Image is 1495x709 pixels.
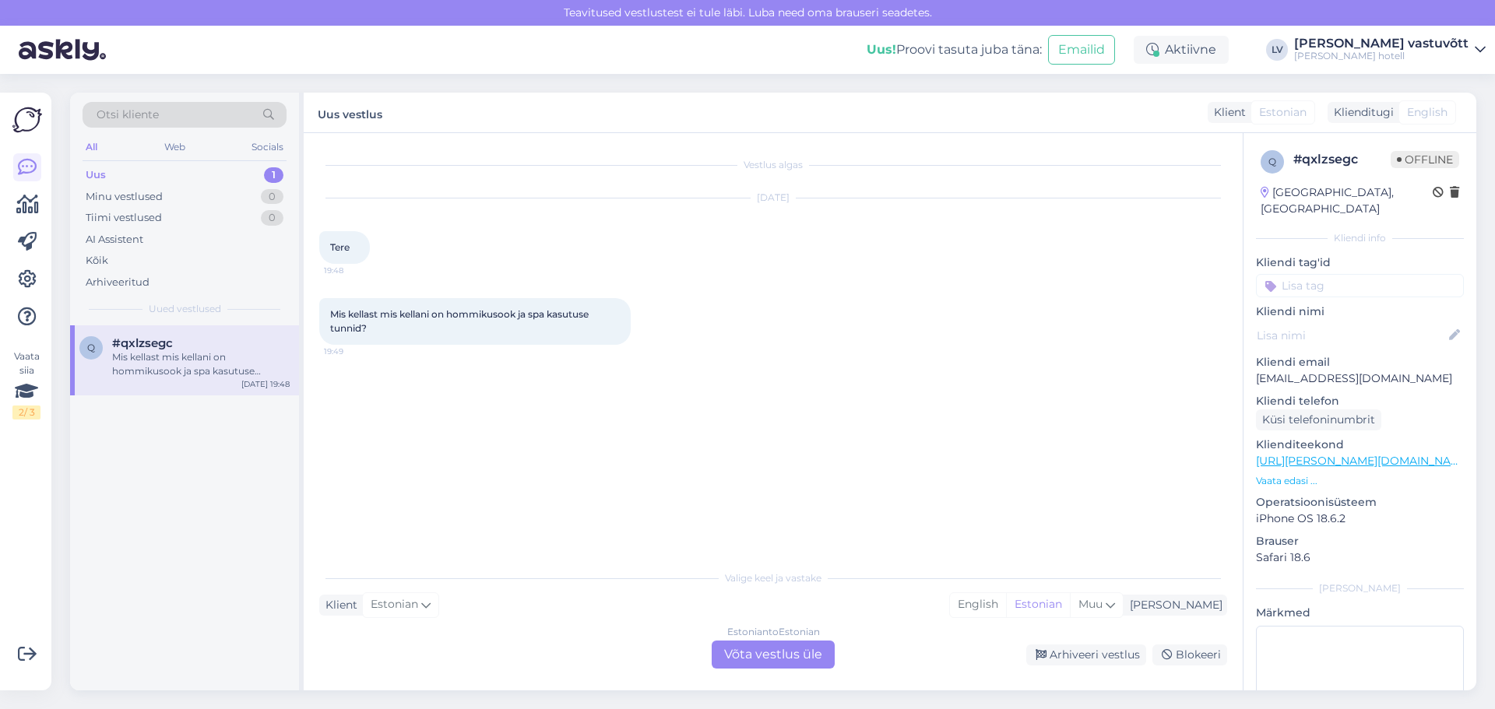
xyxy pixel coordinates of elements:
div: Estonian [1006,593,1070,616]
span: q [87,342,95,353]
span: #qxlzsegc [112,336,173,350]
div: [DATE] 19:48 [241,378,290,390]
div: Klienditugi [1328,104,1394,121]
div: [DATE] [319,191,1227,205]
div: Arhiveeri vestlus [1026,644,1146,665]
div: All [83,137,100,157]
div: Mis kellast mis kellani on hommikusook ja spa kasutuse tunnid? [112,350,290,378]
div: AI Assistent [86,232,143,247]
div: Uus [86,167,106,183]
label: Uus vestlus [318,102,382,123]
span: Uued vestlused [149,302,221,316]
div: [PERSON_NAME] [1256,581,1464,595]
span: Tere [330,241,350,253]
p: Klienditeekond [1256,437,1464,453]
p: Vaata edasi ... [1256,474,1464,488]
div: English [950,593,1006,616]
div: Klient [1208,104,1246,121]
div: Vaata siia [12,349,40,419]
div: Klient [319,597,357,613]
span: 19:48 [324,265,382,276]
div: 1 [264,167,283,183]
p: Kliendi tag'id [1256,254,1464,271]
div: 0 [261,189,283,205]
div: Aktiivne [1134,36,1229,64]
div: Socials [248,137,287,157]
span: Otsi kliente [97,107,159,123]
div: Valige keel ja vastake [319,571,1227,585]
div: Tiimi vestlused [86,210,162,226]
p: Kliendi nimi [1256,304,1464,320]
div: Arhiveeritud [86,275,149,290]
div: Web [161,137,188,157]
p: Safari 18.6 [1256,549,1464,566]
div: [PERSON_NAME] [1124,597,1222,613]
p: Kliendi email [1256,354,1464,370]
div: Blokeeri [1152,644,1227,665]
div: Kõik [86,253,108,269]
span: English [1407,104,1448,121]
input: Lisa nimi [1257,327,1446,344]
div: Estonian to Estonian [727,625,820,639]
span: Mis kellast mis kellani on hommikusook ja spa kasutuse tunnid? [330,308,591,334]
div: 0 [261,210,283,226]
div: 2 / 3 [12,405,40,419]
input: Lisa tag [1256,274,1464,297]
div: [PERSON_NAME] vastuvõtt [1294,37,1469,50]
b: Uus! [867,42,896,57]
div: Võta vestlus üle [712,641,835,669]
div: [GEOGRAPHIC_DATA], [GEOGRAPHIC_DATA] [1261,184,1433,217]
img: Askly Logo [12,105,42,135]
div: Minu vestlused [86,189,163,205]
p: [EMAIL_ADDRESS][DOMAIN_NAME] [1256,370,1464,387]
span: Muu [1078,597,1103,611]
span: Estonian [371,596,418,613]
a: [URL][PERSON_NAME][DOMAIN_NAME] [1256,454,1471,468]
div: LV [1266,39,1288,61]
p: Märkmed [1256,605,1464,621]
button: Emailid [1048,35,1115,65]
span: Offline [1391,151,1459,168]
div: Küsi telefoninumbrit [1256,409,1381,430]
span: 19:49 [324,346,382,357]
a: [PERSON_NAME] vastuvõtt[PERSON_NAME] hotell [1294,37,1486,62]
div: Vestlus algas [319,158,1227,172]
div: # qxlzsegc [1293,150,1391,169]
span: Estonian [1259,104,1307,121]
p: Operatsioonisüsteem [1256,494,1464,511]
div: Kliendi info [1256,231,1464,245]
p: Kliendi telefon [1256,393,1464,409]
div: [PERSON_NAME] hotell [1294,50,1469,62]
span: q [1268,156,1276,167]
p: Brauser [1256,533,1464,549]
p: iPhone OS 18.6.2 [1256,511,1464,527]
div: Proovi tasuta juba täna: [867,40,1042,59]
